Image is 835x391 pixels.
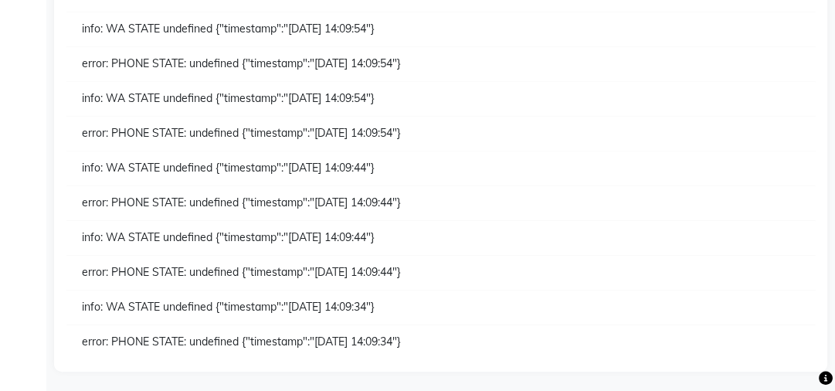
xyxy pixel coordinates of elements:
[66,220,815,256] div: info: WA STATE undefined {"timestamp":"[DATE] 14:09:44"}
[66,185,815,221] div: error: PHONE STATE: undefined {"timestamp":"[DATE] 14:09:44"}
[66,290,815,325] div: info: WA STATE undefined {"timestamp":"[DATE] 14:09:34"}
[66,46,815,82] div: error: PHONE STATE: undefined {"timestamp":"[DATE] 14:09:54"}
[66,116,815,151] div: error: PHONE STATE: undefined {"timestamp":"[DATE] 14:09:54"}
[66,151,815,186] div: info: WA STATE undefined {"timestamp":"[DATE] 14:09:44"}
[66,255,815,291] div: error: PHONE STATE: undefined {"timestamp":"[DATE] 14:09:44"}
[66,81,815,117] div: info: WA STATE undefined {"timestamp":"[DATE] 14:09:54"}
[66,325,815,359] div: error: PHONE STATE: undefined {"timestamp":"[DATE] 14:09:34"}
[66,12,815,47] div: info: WA STATE undefined {"timestamp":"[DATE] 14:09:54"}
